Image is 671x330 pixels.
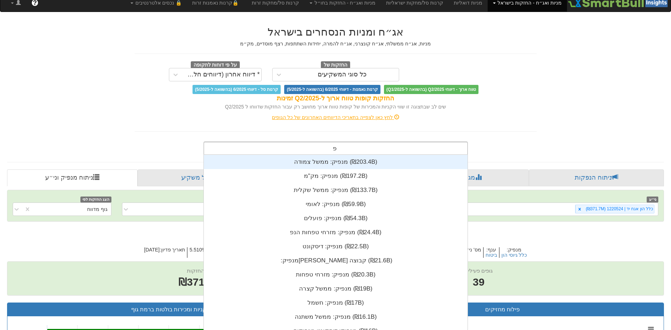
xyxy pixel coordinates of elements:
h2: כלל הון אגח יד | 1220524 - ניתוח ני״ע [7,229,664,240]
div: מנפיק: ‏ממשל קצרה ‎(₪19B)‎ [204,282,468,296]
div: מנפיק: ‏[PERSON_NAME] קבוצה ‎(₪21.6B)‎ [204,254,468,268]
div: מנפיק: ‏ממשל שקלית ‎(₪133.7B)‎ [204,183,468,197]
a: ניתוח הנפקות [529,169,664,186]
div: * דיווח אחרון (דיווחים חלקיים) [184,71,260,78]
h5: מנפיק : [499,247,529,258]
div: לחץ כאן לצפייה בתאריכי הדיווחים האחרונים של כל הגופים [129,114,542,121]
div: מנפיק: ‏חשמל ‎(₪17B)‎ [204,296,468,310]
h3: פילוח מחזיקים [347,306,659,313]
div: החזקות קופות טווח ארוך ל-Q2/2025 זמינות [135,94,537,103]
h3: קניות ומכירות בולטות ברמת גוף [13,306,325,313]
span: קרנות נאמנות - דיווחי 6/2025 (בהשוואה ל-5/2025) [284,85,380,94]
div: מנפיק: ‏דיסקונט ‎(₪22.5B)‎ [204,239,468,254]
span: שווי החזקות [187,268,214,274]
a: פרופיל משקיע [138,169,270,186]
div: כלל הון אגח יד | 1220524 (₪371.7M) [584,205,654,213]
span: 39 [465,275,493,290]
div: מנפיק: ‏ממשל צמודה ‎(₪203.4B)‎ [204,155,468,169]
span: טווח ארוך - דיווחי Q2/2025 (בהשוואה ל-Q1/2025) [384,85,478,94]
span: קרנות סל - דיווחי 6/2025 (בהשוואה ל-5/2025) [193,85,281,94]
div: מנפיק: ‏ממשל משתנה ‎(₪16.1B)‎ [204,310,468,324]
div: מנפיק: ‏פועלים ‎(₪54.3B)‎ [204,211,468,225]
div: כל סוגי המשקיעים [318,71,367,78]
h5: ענף : [483,247,499,258]
span: ₪371.7M [178,276,222,288]
div: מנפיק: ‏לאומי ‎(₪59.9B)‎ [204,197,468,211]
span: הצג החזקות לפי [80,197,111,203]
div: מנפיק: ‏מזרחי טפחות ‎(₪20.3B)‎ [204,268,468,282]
div: מנפיק: ‏מזרחי טפחות הנפ ‎(₪24.4B)‎ [204,225,468,239]
h2: אג״ח ומניות הנסחרים בישראל [135,26,537,38]
div: שים לב שבתצוגה זו שווי הקניות והמכירות של קופות טווח ארוך מחושב רק עבור החזקות שדווחו ל Q2/2025 [135,103,537,110]
div: גוף מדווח [87,206,108,213]
div: מנפיק: ‏מק"מ ‎(₪197.2B)‎ [204,169,468,183]
span: גופים פעילים [465,268,493,274]
h5: ריבית : 5.510% [187,247,220,258]
span: החזקות של [321,61,350,69]
button: ביטוח [486,253,497,258]
button: כלל גיוסי הון [501,253,527,258]
span: על פי דוחות לתקופה [191,61,240,69]
a: ניתוח מנפיק וני״ע [7,169,138,186]
h5: מניות, אג״ח ממשלתי, אג״ח קונצרני, אג״ח להמרה, יחידות השתתפות, רצף מוסדיים, מק״מ [135,41,537,46]
span: ני״ע [647,197,658,203]
h5: תאריך פדיון : [DATE] [142,247,187,258]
